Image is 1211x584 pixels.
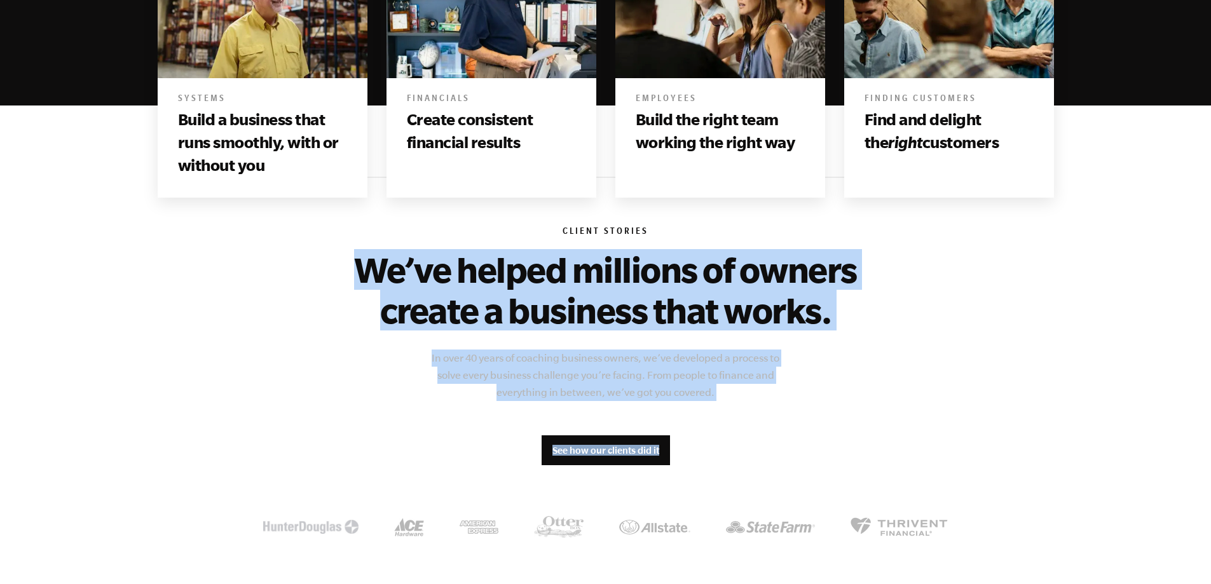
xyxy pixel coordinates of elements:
[335,249,877,330] h2: We’ve helped millions of owners create a business that works.
[407,108,576,154] h3: Create consistent financial results
[178,108,347,177] h3: Build a business that runs smoothly, with or without you
[178,93,347,106] h6: Systems
[263,520,359,534] img: McDonalds Logo
[1147,523,1211,584] iframe: Chat Widget
[726,521,815,533] img: State Farm Logo
[636,108,805,154] h3: Build the right team working the right way
[888,133,922,151] i: right
[534,516,584,538] img: OtterBox Logo
[421,350,790,401] p: In over 40 years of coaching business owners, we’ve developed a process to solve every business c...
[394,518,424,536] img: Ace Harware Logo
[542,435,670,466] a: See how our clients did it
[407,93,576,106] h6: Financials
[636,93,805,106] h6: Employees
[865,108,1034,154] h3: Find and delight the customers
[619,520,690,534] img: Allstate Logo
[851,517,948,536] img: Thrivent Financial Logo
[865,93,1034,106] h6: Finding Customers
[460,520,498,534] img: American Express Logo
[219,226,992,239] h6: Client Stories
